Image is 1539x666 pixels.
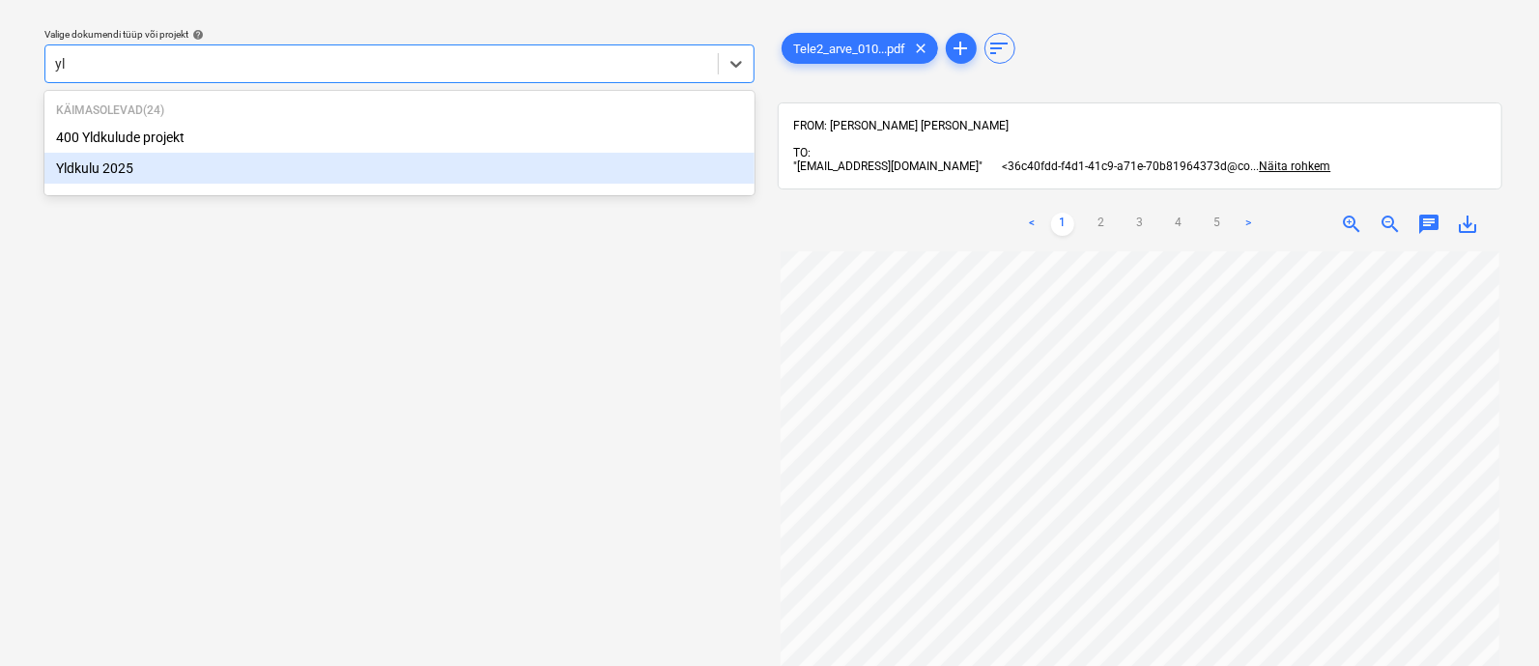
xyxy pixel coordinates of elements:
[1128,213,1152,236] a: Page 3
[1379,213,1402,236] span: zoom_out
[1340,213,1363,236] span: zoom_in
[44,122,755,153] div: 400 Yldkulude projekt
[794,146,812,159] span: TO:
[910,37,933,60] span: clear
[1417,213,1440,236] span: chat
[950,37,973,60] span: add
[794,119,1010,132] span: FROM: [PERSON_NAME] [PERSON_NAME]
[56,102,743,119] p: Käimasolevad ( 24 )
[1442,573,1539,666] iframe: Chat Widget
[1260,159,1331,173] span: Näita rohkem
[782,33,938,64] div: Tele2_arve_010...pdf
[1237,213,1260,236] a: Next page
[1251,159,1331,173] span: ...
[988,37,1012,60] span: sort
[1442,573,1539,666] div: Vestlusvidin
[44,153,755,184] div: Yldkulu 2025
[794,159,1251,173] span: "[EMAIL_ADDRESS][DOMAIN_NAME]" <36c40fdd-f4d1-41c9-a71e-70b81964373d@co
[783,42,918,56] span: Tele2_arve_010...pdf
[1456,213,1479,236] span: save_alt
[1051,213,1074,236] a: Page 1 is your current page
[1090,213,1113,236] a: Page 2
[1020,213,1043,236] a: Previous page
[1167,213,1190,236] a: Page 4
[1206,213,1229,236] a: Page 5
[44,28,755,41] div: Valige dokumendi tüüp või projekt
[188,29,204,41] span: help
